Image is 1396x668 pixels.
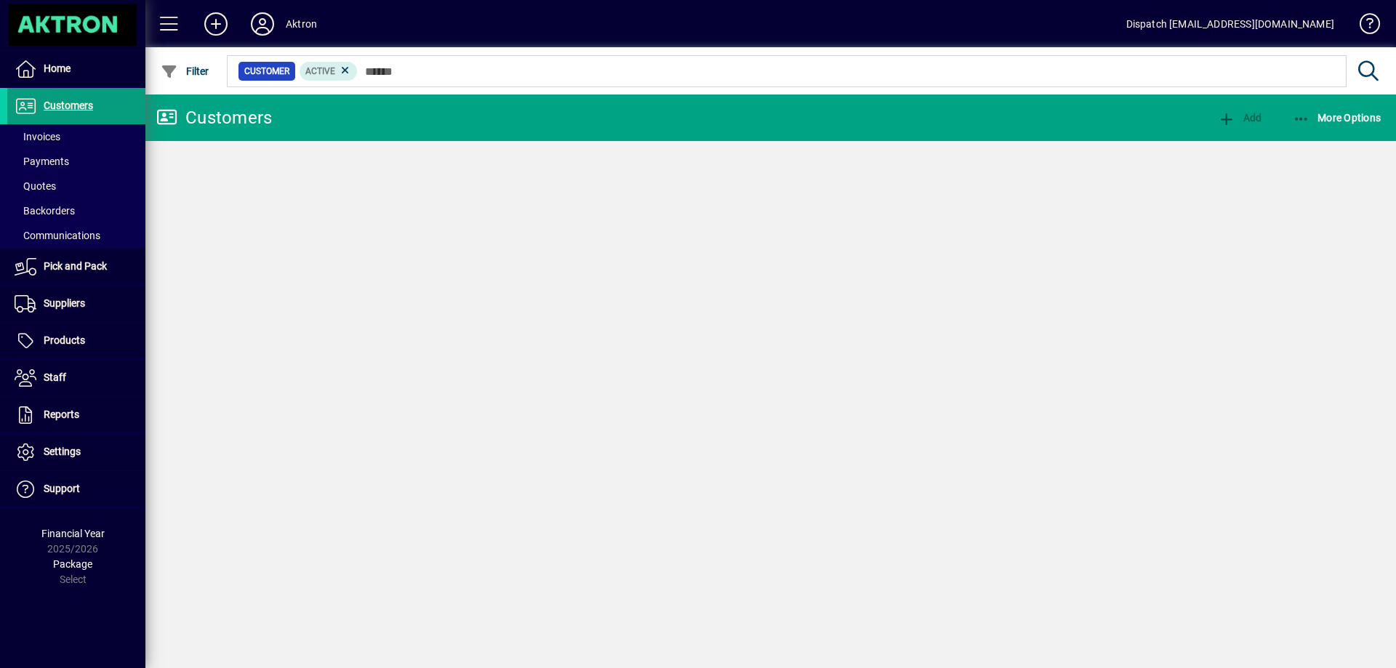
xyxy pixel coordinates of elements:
[156,106,272,129] div: Customers
[7,471,145,507] a: Support
[44,371,66,383] span: Staff
[305,66,335,76] span: Active
[44,334,85,346] span: Products
[7,323,145,359] a: Products
[193,11,239,37] button: Add
[239,11,286,37] button: Profile
[7,174,145,198] a: Quotes
[44,100,93,111] span: Customers
[1349,3,1378,50] a: Knowledge Base
[7,434,145,470] a: Settings
[7,360,145,396] a: Staff
[44,63,71,74] span: Home
[44,260,107,272] span: Pick and Pack
[15,205,75,217] span: Backorders
[286,12,317,36] div: Aktron
[157,58,213,84] button: Filter
[44,483,80,494] span: Support
[7,124,145,149] a: Invoices
[15,230,100,241] span: Communications
[53,558,92,570] span: Package
[7,397,145,433] a: Reports
[300,62,358,81] mat-chip: Activation Status: Active
[15,156,69,167] span: Payments
[1293,112,1381,124] span: More Options
[1218,112,1261,124] span: Add
[15,131,60,142] span: Invoices
[1214,105,1265,131] button: Add
[44,446,81,457] span: Settings
[7,249,145,285] a: Pick and Pack
[44,297,85,309] span: Suppliers
[7,223,145,248] a: Communications
[7,51,145,87] a: Home
[7,198,145,223] a: Backorders
[15,180,56,192] span: Quotes
[44,409,79,420] span: Reports
[7,286,145,322] a: Suppliers
[7,149,145,174] a: Payments
[1126,12,1334,36] div: Dispatch [EMAIL_ADDRESS][DOMAIN_NAME]
[244,64,289,79] span: Customer
[1289,105,1385,131] button: More Options
[161,65,209,77] span: Filter
[41,528,105,539] span: Financial Year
